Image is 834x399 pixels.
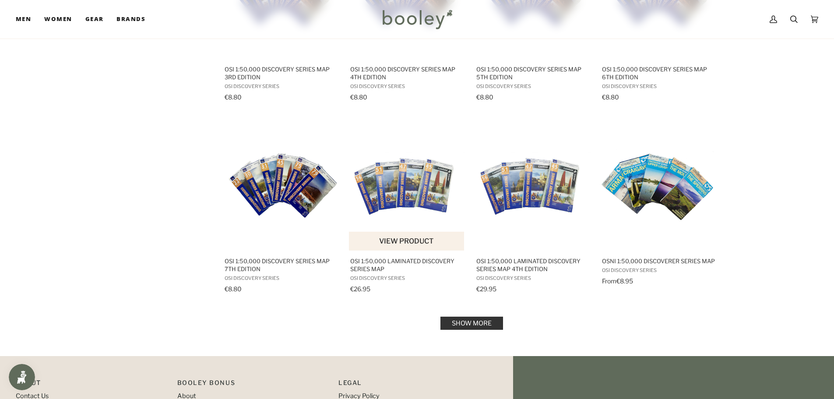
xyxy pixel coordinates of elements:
span: OSI Discovery Series [602,267,715,273]
a: OSI 1:50,000 Laminated Discovery Series Map [349,119,465,296]
span: €8.80 [476,93,493,101]
span: Gear [85,15,104,24]
span: €8.80 [350,93,367,101]
button: View product [349,232,464,251]
span: From [602,277,616,285]
span: OSI Discovery Series [476,83,590,89]
img: Booley [379,7,455,32]
iframe: Button to open loyalty program pop-up [9,364,35,390]
span: €29.95 [476,285,496,293]
p: Pipeline_Footer Sub [338,378,491,392]
span: OSI Discovery Series [225,83,338,89]
span: OSI Discovery Series [225,275,338,281]
img: OSI 1:50,000 Discovery series Map - Booley Galway [223,127,339,243]
span: OSI 1:50,000 Laminated Discovery Series Map 4th Edition [476,257,590,273]
a: OSNI 1:50,000 Discoverer series Map [601,119,717,296]
span: OSI Discovery Series [350,83,464,89]
span: OSI 1:50,000 Discovery Series Map 6th Edition [602,65,715,81]
img: OSI 1:50,000 Laminated Discovery series Map - Booley Galway [475,127,591,243]
span: €8.80 [602,93,619,101]
span: OSI 1:50,000 Discovery Series Map 4th Edition [350,65,464,81]
span: €26.95 [350,285,370,293]
span: OSI Discovery Series [350,275,464,281]
p: Pipeline_Footer Main [16,378,169,392]
span: Women [44,15,72,24]
span: Brands [116,15,145,24]
span: OSI 1:50,000 Discovery Series Map 7th Edition [225,257,338,273]
img: OSI 1:50,000 Laminated Discovery series Map - Booley Galway [349,127,465,243]
a: OSI 1:50,000 Discovery Series Map 7th Edition [223,119,339,296]
img: OSNI 1:50,000 Discoverer series Map - Booley Galway [601,127,717,243]
span: OSI 1:50,000 Discovery Series Map 3rd Edition [225,65,338,81]
a: Show more [440,317,503,330]
span: OSI Discovery Series [602,83,715,89]
span: OSI 1:50,000 Discovery Series Map 5th Edition [476,65,590,81]
span: €8.80 [225,93,242,101]
span: OSI Discovery Series [476,275,590,281]
span: €8.80 [225,285,242,293]
span: OSI 1:50,000 Laminated Discovery Series Map [350,257,464,273]
span: Men [16,15,31,24]
span: €8.95 [616,277,633,285]
p: Booley Bonus [177,378,330,392]
div: Pagination [225,319,719,327]
a: OSI 1:50,000 Laminated Discovery Series Map 4th Edition [475,119,591,296]
span: OSNI 1:50,000 Discoverer series Map [602,257,715,265]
